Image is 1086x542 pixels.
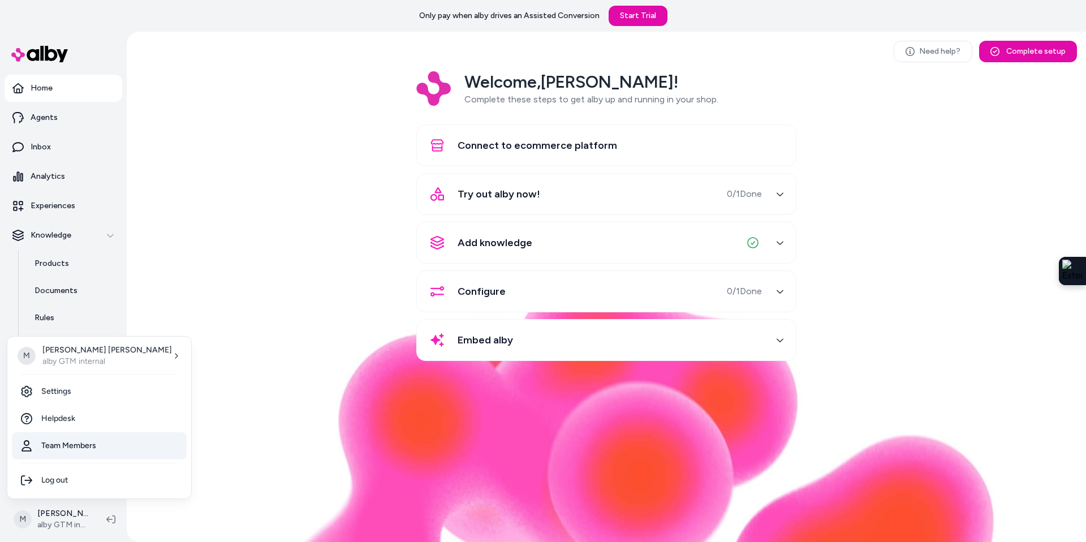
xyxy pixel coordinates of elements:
[12,378,187,405] a: Settings
[41,413,75,424] span: Helpdesk
[12,432,187,459] a: Team Members
[42,356,172,367] p: alby GTM internal
[18,347,36,365] span: M
[42,345,172,356] p: [PERSON_NAME] [PERSON_NAME]
[12,467,187,494] div: Log out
